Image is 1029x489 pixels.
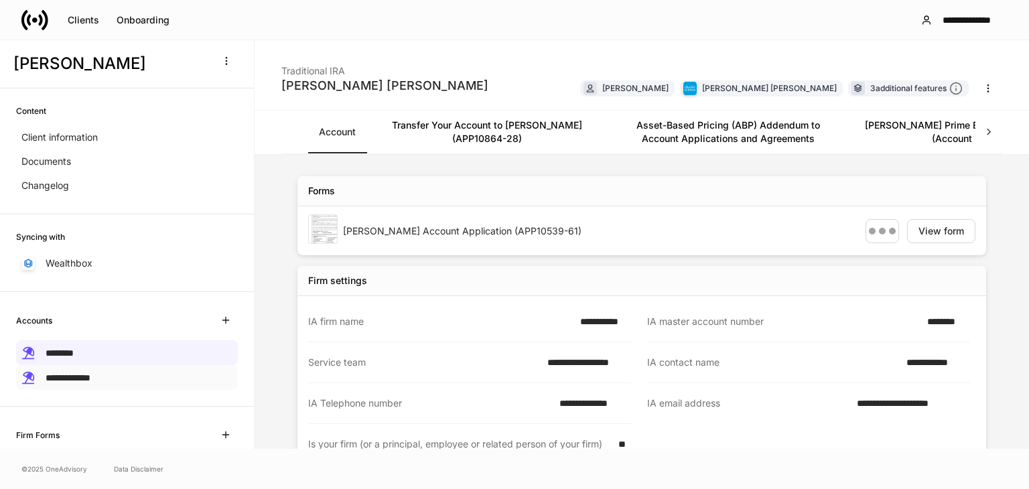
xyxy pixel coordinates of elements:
[683,82,697,95] img: charles-schwab-BFYFdbvS.png
[46,257,92,270] p: Wealthbox
[16,314,52,327] h6: Accounts
[308,437,610,478] div: Is your firm (or a principal, employee or related person of your firm) an owner, executor, guardi...
[281,78,488,94] div: [PERSON_NAME] [PERSON_NAME]
[602,82,669,94] div: [PERSON_NAME]
[16,104,46,117] h6: Content
[647,397,849,411] div: IA email address
[117,15,169,25] div: Onboarding
[21,464,87,474] span: © 2025 OneAdvisory
[308,397,551,410] div: IA Telephone number
[16,149,238,173] a: Documents
[21,179,69,192] p: Changelog
[918,226,964,236] div: View form
[870,82,963,96] div: 3 additional features
[366,111,608,153] a: Transfer Your Account to [PERSON_NAME] (APP10864-28)
[647,356,898,369] div: IA contact name
[68,15,99,25] div: Clients
[114,464,163,474] a: Data Disclaimer
[343,224,855,238] div: [PERSON_NAME] Account Application (APP10539-61)
[16,173,238,198] a: Changelog
[907,219,975,243] button: View form
[308,184,335,198] div: Forms
[608,111,849,153] a: Asset-Based Pricing (ABP) Addendum to Account Applications and Agreements
[16,429,60,441] h6: Firm Forms
[59,9,108,31] button: Clients
[108,9,178,31] button: Onboarding
[21,155,71,168] p: Documents
[308,356,539,369] div: Service team
[16,251,238,275] a: Wealthbox
[308,315,572,328] div: IA firm name
[647,315,919,328] div: IA master account number
[308,274,367,287] div: Firm settings
[702,82,837,94] div: [PERSON_NAME] [PERSON_NAME]
[281,56,488,78] div: Traditional IRA
[16,230,65,243] h6: Syncing with
[21,131,98,144] p: Client information
[16,125,238,149] a: Client information
[308,111,366,153] a: Account
[13,53,207,74] h3: [PERSON_NAME]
